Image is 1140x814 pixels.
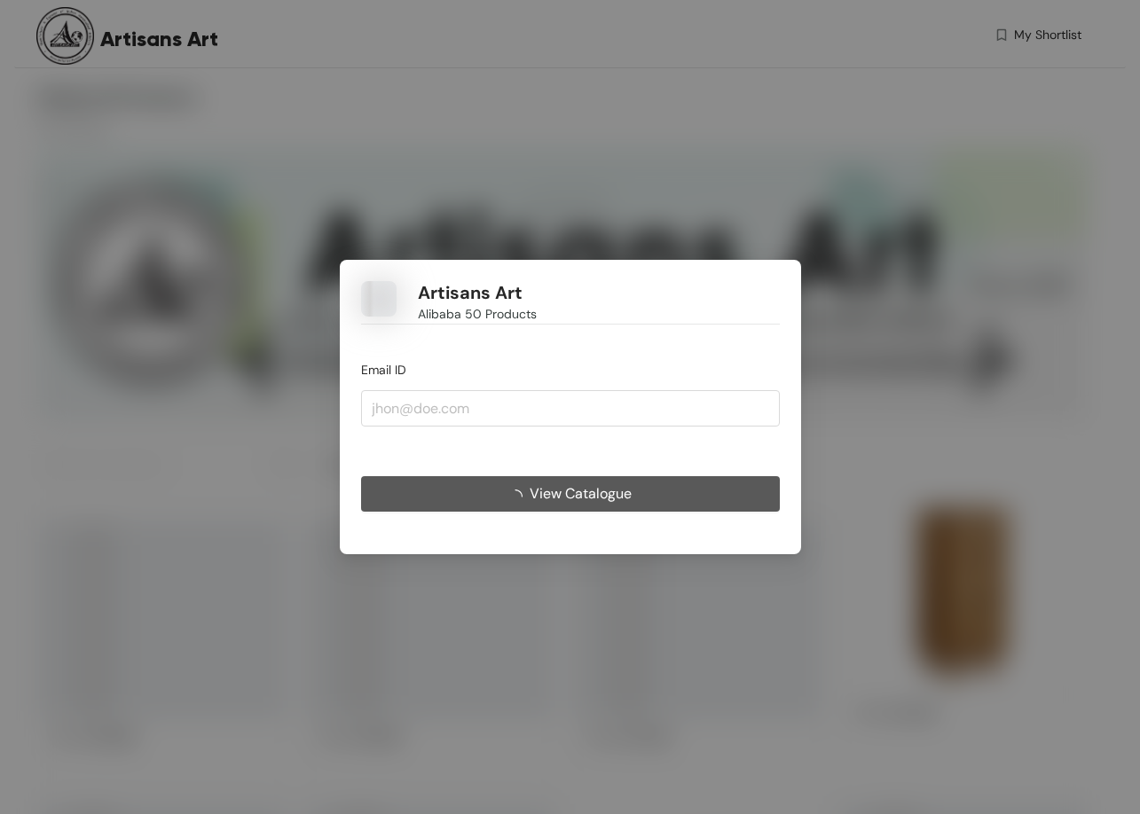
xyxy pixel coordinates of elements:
span: View Catalogue [530,482,632,505]
span: loading [508,489,530,504]
h1: Artisans Art [418,282,523,304]
span: Email ID [361,362,406,378]
input: jhon@doe.com [361,390,780,426]
img: Buyer Portal [361,281,397,317]
span: Alibaba 50 Products [418,304,537,324]
button: View Catalogue [361,476,780,512]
